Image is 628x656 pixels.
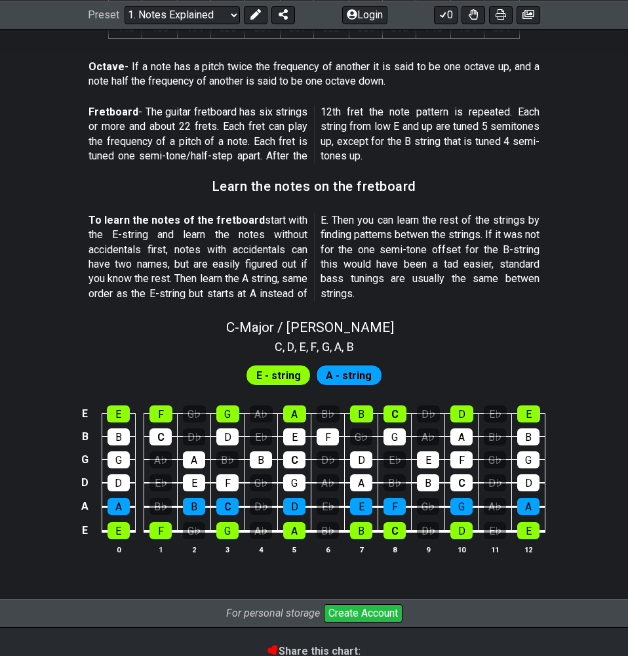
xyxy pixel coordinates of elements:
[226,319,394,335] span: C - Major / [PERSON_NAME]
[489,5,513,24] button: Print
[350,451,372,468] div: D
[347,338,354,356] span: B
[479,543,512,556] th: 11
[317,338,322,356] span: ,
[450,498,473,515] div: G
[378,543,412,556] th: 8
[383,522,406,539] div: C
[512,543,545,556] th: 12
[108,428,130,445] div: B
[317,428,339,445] div: F
[283,338,288,356] span: ,
[88,105,540,164] p: - The guitar fretboard has six strings or more and about 22 frets. Each fret can play the frequen...
[250,428,272,445] div: E♭
[88,106,138,118] strong: Fretboard
[256,366,301,385] span: First enable full edit mode to edit
[108,522,130,539] div: E
[350,498,372,515] div: E
[317,474,339,491] div: A♭
[216,451,239,468] div: B♭
[517,405,540,422] div: E
[417,474,439,491] div: B
[212,179,416,194] h3: Learn the notes on the fretboard
[183,474,205,491] div: E
[149,522,172,539] div: F
[88,214,265,226] strong: To learn the notes of the fretboard
[450,474,473,491] div: C
[216,498,239,515] div: C
[334,338,342,356] span: A
[77,495,93,519] td: A
[183,405,206,422] div: G♭
[275,338,283,356] span: C
[350,474,372,491] div: A
[107,405,130,422] div: E
[517,428,540,445] div: B
[417,428,439,445] div: A♭
[383,498,406,515] div: F
[77,471,93,495] td: D
[250,522,272,539] div: A♭
[283,451,305,468] div: C
[445,543,479,556] th: 10
[317,451,339,468] div: D♭
[342,5,387,24] button: Login
[77,403,93,426] td: E
[77,448,93,471] td: G
[517,522,540,539] div: E
[311,543,345,556] th: 6
[216,474,239,491] div: F
[108,474,130,491] div: D
[306,338,311,356] span: ,
[108,498,130,515] div: A
[250,498,272,515] div: D♭
[417,522,439,539] div: D♭
[178,543,211,556] th: 2
[317,498,339,515] div: E♭
[88,60,540,89] p: - If a note has a pitch twice the frequency of another it is said to be one octave up, and a note...
[383,451,406,468] div: E♭
[484,522,506,539] div: E♭
[244,5,267,24] button: Edit Preset
[149,474,172,491] div: E♭
[417,451,439,468] div: E
[342,338,347,356] span: ,
[183,428,205,445] div: D♭
[383,405,406,422] div: C
[350,428,372,445] div: G♭
[317,522,339,539] div: B♭
[350,405,373,422] div: B
[450,428,473,445] div: A
[283,522,305,539] div: A
[271,5,295,24] button: Share Preset
[250,474,272,491] div: G♭
[412,543,445,556] th: 9
[300,338,306,356] span: E
[149,498,172,515] div: B♭
[294,338,300,356] span: ,
[278,543,311,556] th: 5
[211,543,245,556] th: 3
[88,213,540,301] p: start with the E-string and learn the notes without accidentals first, notes with accidentals can...
[461,5,485,24] button: Toggle Dexterity for all fretkits
[283,474,305,491] div: G
[183,498,205,515] div: B
[216,428,239,445] div: D
[383,474,406,491] div: B♭
[183,522,205,539] div: G♭
[350,522,372,539] div: B
[250,451,272,468] div: B
[245,543,278,556] th: 4
[269,335,360,356] section: Scale pitch classes
[183,451,205,468] div: A
[324,604,402,623] button: Create Account
[77,518,93,543] td: E
[226,607,320,619] i: For personal storage
[484,405,507,422] div: E♭
[517,451,540,468] div: G
[345,543,378,556] th: 7
[149,405,172,422] div: F
[417,498,439,515] div: G♭
[317,405,340,422] div: B♭
[77,425,93,448] td: B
